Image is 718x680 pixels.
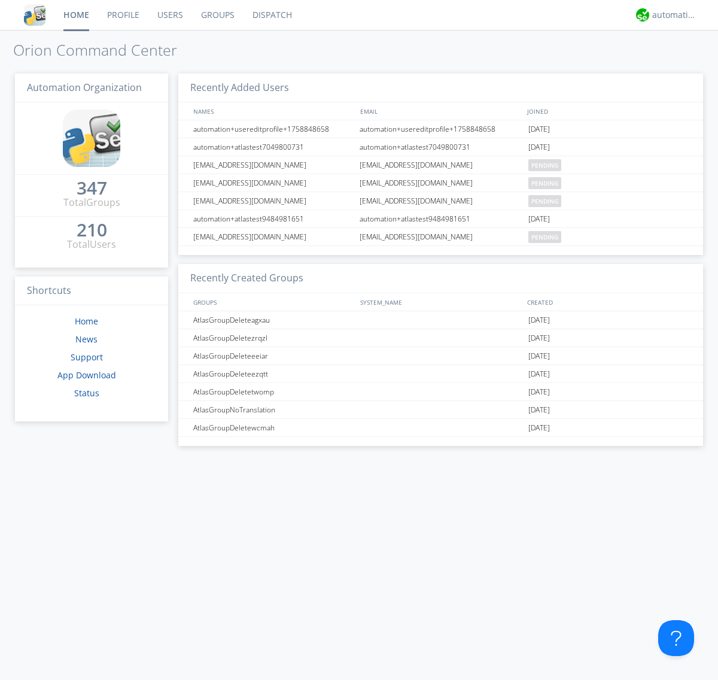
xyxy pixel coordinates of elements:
[357,293,524,311] div: SYSTEM_NAME
[178,74,703,103] h3: Recently Added Users
[190,311,356,329] div: AtlasGroupDeleteagxau
[178,419,703,437] a: AtlasGroupDeletewcmah[DATE]
[528,231,561,243] span: pending
[178,228,703,246] a: [EMAIL_ADDRESS][DOMAIN_NAME][EMAIL_ADDRESS][DOMAIN_NAME]pending
[57,369,116,381] a: App Download
[528,195,561,207] span: pending
[178,365,703,383] a: AtlasGroupDeleteezqtt[DATE]
[190,329,356,347] div: AtlasGroupDeletezrqzl
[528,365,550,383] span: [DATE]
[190,401,356,418] div: AtlasGroupNoTranslation
[528,177,561,189] span: pending
[178,174,703,192] a: [EMAIL_ADDRESS][DOMAIN_NAME][EMAIL_ADDRESS][DOMAIN_NAME]pending
[190,293,354,311] div: GROUPS
[190,156,356,174] div: [EMAIL_ADDRESS][DOMAIN_NAME]
[190,419,356,436] div: AtlasGroupDeletewcmah
[67,238,116,251] div: Total Users
[357,102,524,120] div: EMAIL
[77,224,107,236] div: 210
[357,192,525,210] div: [EMAIL_ADDRESS][DOMAIN_NAME]
[528,120,550,138] span: [DATE]
[528,329,550,347] span: [DATE]
[357,138,525,156] div: automation+atlastest7049800731
[77,182,107,194] div: 347
[524,293,692,311] div: CREATED
[636,8,649,22] img: d2d01cd9b4174d08988066c6d424eccd
[74,387,99,399] a: Status
[27,81,142,94] span: Automation Organization
[528,138,550,156] span: [DATE]
[178,120,703,138] a: automation+usereditprofile+1758848658automation+usereditprofile+1758848658[DATE]
[357,120,525,138] div: automation+usereditprofile+1758848658
[178,311,703,329] a: AtlasGroupDeleteagxau[DATE]
[190,138,356,156] div: automation+atlastest7049800731
[15,277,168,306] h3: Shortcuts
[528,383,550,401] span: [DATE]
[528,347,550,365] span: [DATE]
[178,347,703,365] a: AtlasGroupDeleteeeiar[DATE]
[190,383,356,400] div: AtlasGroupDeletetwomp
[357,156,525,174] div: [EMAIL_ADDRESS][DOMAIN_NAME]
[528,210,550,228] span: [DATE]
[190,228,356,245] div: [EMAIL_ADDRESS][DOMAIN_NAME]
[178,138,703,156] a: automation+atlastest7049800731automation+atlastest7049800731[DATE]
[357,210,525,227] div: automation+atlastest9484981651
[190,365,356,382] div: AtlasGroupDeleteezqtt
[528,159,561,171] span: pending
[524,102,692,120] div: JOINED
[190,347,356,365] div: AtlasGroupDeleteeeiar
[75,333,98,345] a: News
[528,311,550,329] span: [DATE]
[178,401,703,419] a: AtlasGroupNoTranslation[DATE]
[75,315,98,327] a: Home
[528,419,550,437] span: [DATE]
[77,182,107,196] a: 347
[658,620,694,656] iframe: Toggle Customer Support
[77,224,107,238] a: 210
[190,192,356,210] div: [EMAIL_ADDRESS][DOMAIN_NAME]
[71,351,103,363] a: Support
[178,210,703,228] a: automation+atlastest9484981651automation+atlastest9484981651[DATE]
[357,174,525,192] div: [EMAIL_ADDRESS][DOMAIN_NAME]
[528,401,550,419] span: [DATE]
[63,196,120,210] div: Total Groups
[63,110,120,167] img: cddb5a64eb264b2086981ab96f4c1ba7
[190,120,356,138] div: automation+usereditprofile+1758848658
[178,329,703,347] a: AtlasGroupDeletezrqzl[DATE]
[357,228,525,245] div: [EMAIL_ADDRESS][DOMAIN_NAME]
[178,192,703,210] a: [EMAIL_ADDRESS][DOMAIN_NAME][EMAIL_ADDRESS][DOMAIN_NAME]pending
[178,156,703,174] a: [EMAIL_ADDRESS][DOMAIN_NAME][EMAIL_ADDRESS][DOMAIN_NAME]pending
[652,9,697,21] div: automation+atlas
[190,102,354,120] div: NAMES
[190,210,356,227] div: automation+atlastest9484981651
[24,4,45,26] img: cddb5a64eb264b2086981ab96f4c1ba7
[178,383,703,401] a: AtlasGroupDeletetwomp[DATE]
[178,264,703,293] h3: Recently Created Groups
[190,174,356,192] div: [EMAIL_ADDRESS][DOMAIN_NAME]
